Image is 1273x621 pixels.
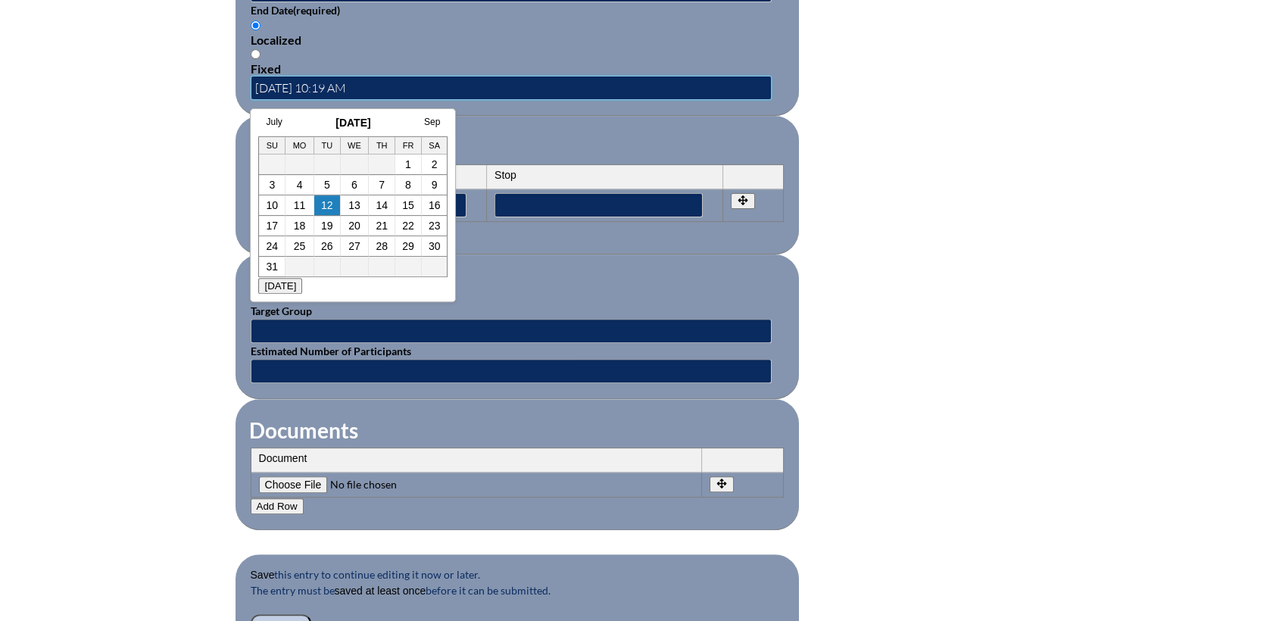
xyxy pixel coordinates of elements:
a: 3 [269,179,275,191]
a: 10 [267,199,279,211]
button: Add Row [251,498,304,514]
a: 12 [321,199,333,211]
th: Document [251,448,702,473]
button: [DATE] [258,278,302,294]
div: Localized [251,33,784,47]
h3: [DATE] [258,117,448,129]
a: 18 [294,220,306,232]
legend: Other Information [248,273,426,298]
a: 23 [429,220,441,232]
a: 19 [321,220,333,232]
a: 21 [376,220,388,232]
a: 22 [402,220,414,232]
th: Stop [487,165,723,189]
th: Mo [285,137,314,154]
a: 15 [402,199,414,211]
a: Sep [424,117,440,127]
a: 1 [405,158,411,170]
a: 24 [267,240,279,252]
a: 14 [376,199,388,211]
th: Tu [314,137,341,154]
label: Target Group [251,304,312,317]
p: this entry to continue editing it now or later. [251,566,784,582]
a: 29 [402,240,414,252]
a: 25 [294,240,306,252]
a: 11 [294,199,306,211]
input: Fixed [251,49,261,59]
a: 17 [267,220,279,232]
a: 7 [379,179,385,191]
b: saved at least once [335,585,426,597]
a: 26 [321,240,333,252]
th: Fr [395,137,422,154]
a: 5 [324,179,330,191]
div: Fixed [251,61,784,76]
input: Localized [251,20,261,30]
legend: Documents [248,417,360,443]
label: End Date [251,4,340,17]
a: 31 [267,261,279,273]
a: 27 [348,240,360,252]
a: 16 [429,199,441,211]
span: (required) [293,4,340,17]
legend: Periods [248,134,323,160]
th: Sa [422,137,448,154]
th: Th [369,137,395,154]
th: Su [259,137,285,154]
b: Save [251,569,275,581]
a: 2 [432,158,438,170]
p: The entry must be before it can be submitted. [251,582,784,614]
a: 30 [429,240,441,252]
a: 20 [348,220,360,232]
a: 28 [376,240,388,252]
a: 8 [405,179,411,191]
a: 6 [351,179,357,191]
label: Estimated Number of Participants [251,345,411,357]
a: July [266,117,282,127]
a: 13 [348,199,360,211]
th: We [341,137,370,154]
a: 9 [432,179,438,191]
a: 4 [297,179,303,191]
